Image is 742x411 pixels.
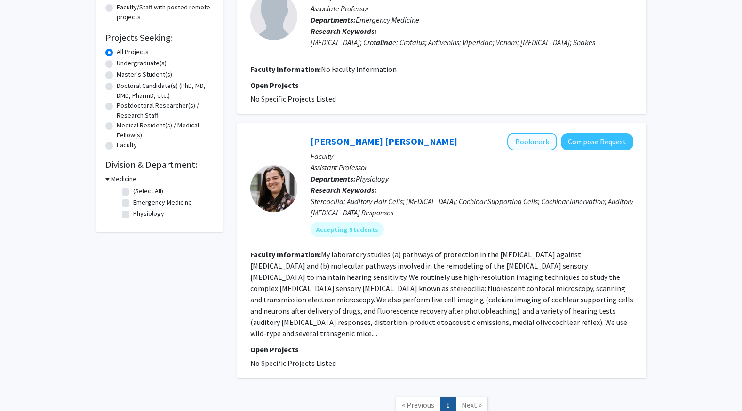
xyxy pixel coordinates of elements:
[7,369,40,404] iframe: Chat
[117,140,137,150] label: Faculty
[311,185,377,195] b: Research Keywords:
[311,26,377,36] b: Research Keywords:
[311,222,384,237] mat-chip: Accepting Students
[311,37,633,48] div: [MEDICAL_DATA]; Crot e; Crotalus; Antivenins; Viperidae; Venom; [MEDICAL_DATA]; Snakes
[250,79,633,91] p: Open Projects
[250,344,633,355] p: Open Projects
[311,15,356,24] b: Departments:
[250,250,633,338] fg-read-more: My laboratory studies (a) pathways of protection in the [MEDICAL_DATA] against [MEDICAL_DATA] and...
[133,209,164,219] label: Physiology
[117,2,214,22] label: Faculty/Staff with posted remote projects
[311,162,633,173] p: Assistant Professor
[117,101,214,120] label: Postdoctoral Researcher(s) / Research Staff
[507,133,557,150] button: Add Alejandra Catalina Velez Ortega to Bookmarks
[462,400,482,410] span: Next »
[561,133,633,150] button: Compose Request to Alejandra Catalina Velez Ortega
[311,150,633,162] p: Faculty
[105,32,214,43] h2: Projects Seeking:
[376,38,392,47] b: alina
[356,174,389,183] span: Physiology
[321,64,397,74] span: No Faculty Information
[311,3,633,14] p: Associate Professor
[105,159,214,170] h2: Division & Department:
[117,81,214,101] label: Doctoral Candidate(s) (PhD, MD, DMD, PharmD, etc.)
[111,174,136,184] h3: Medicine
[133,198,192,207] label: Emergency Medicine
[117,70,172,79] label: Master's Student(s)
[250,64,321,74] b: Faculty Information:
[311,196,633,218] div: Stereocilia; Auditory Hair Cells; [MEDICAL_DATA]; Cochlear Supporting Cells; Cochlear innervation...
[250,94,336,103] span: No Specific Projects Listed
[402,400,434,410] span: « Previous
[250,358,336,368] span: No Specific Projects Listed
[356,15,419,24] span: Emergency Medicine
[117,47,149,57] label: All Projects
[117,58,167,68] label: Undergraduate(s)
[311,174,356,183] b: Departments:
[311,135,457,147] a: [PERSON_NAME] [PERSON_NAME]
[133,186,163,196] label: (Select All)
[117,120,214,140] label: Medical Resident(s) / Medical Fellow(s)
[250,250,321,259] b: Faculty Information:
